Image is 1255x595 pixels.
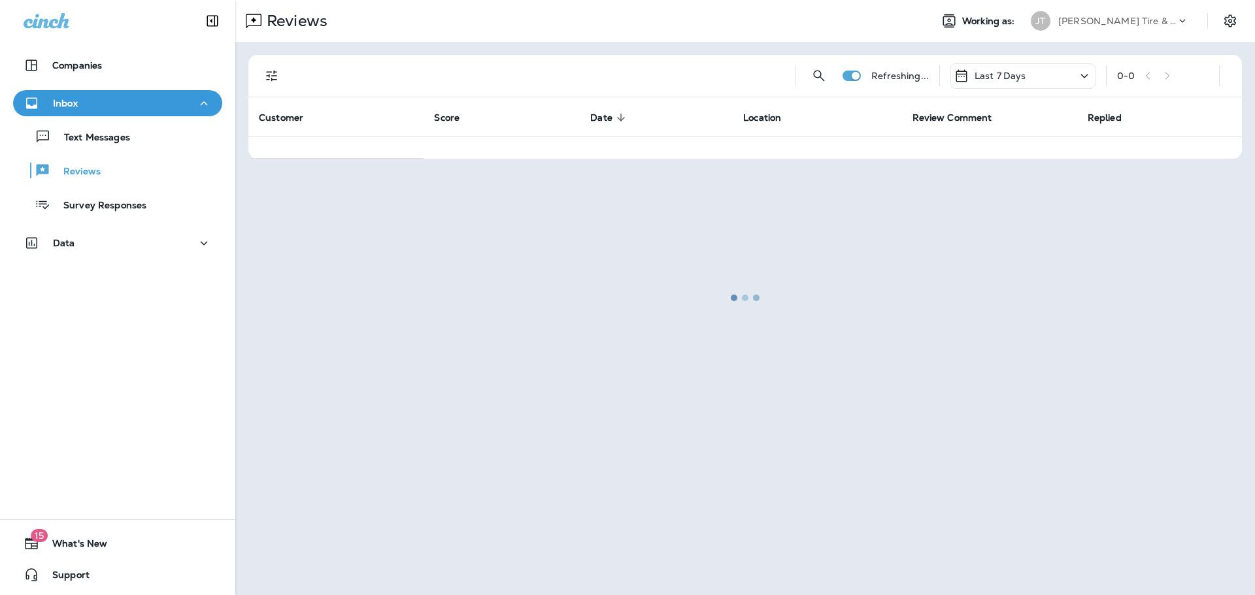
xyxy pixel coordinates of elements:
[13,52,222,78] button: Companies
[39,538,107,554] span: What's New
[13,157,222,184] button: Reviews
[39,570,90,585] span: Support
[13,123,222,150] button: Text Messages
[52,60,102,71] p: Companies
[194,8,231,34] button: Collapse Sidebar
[53,238,75,248] p: Data
[13,562,222,588] button: Support
[13,530,222,556] button: 15What's New
[13,230,222,256] button: Data
[50,200,146,212] p: Survey Responses
[53,98,78,108] p: Inbox
[13,191,222,218] button: Survey Responses
[50,166,101,178] p: Reviews
[31,529,48,542] span: 15
[51,132,130,144] p: Text Messages
[13,90,222,116] button: Inbox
